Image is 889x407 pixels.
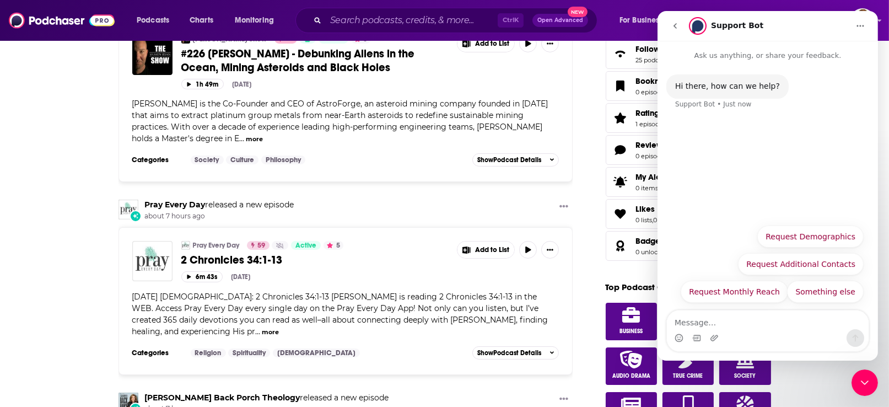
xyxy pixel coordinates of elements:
span: Follows [606,39,771,69]
a: 2 Chronicles 34:1-13 [181,253,449,267]
span: Show Podcast Details [477,349,541,357]
span: Badges [636,236,665,246]
img: Pray Every Day [118,200,138,219]
span: Logged in as leannebush [850,8,875,33]
a: Business [606,303,658,340]
iframe: Intercom live chat [852,369,878,396]
a: #226 [PERSON_NAME] - Debunking Aliens in the Ocean, Mining Asteroids and Black Holes [181,47,449,74]
a: 0 lists [636,216,653,224]
span: Audio Drama [612,373,650,379]
span: Show Podcast Details [477,156,541,164]
span: 59 [257,240,265,251]
span: #226 [PERSON_NAME] - Debunking Aliens in the Ocean, Mining Asteroids and Black Holes [181,47,415,74]
span: Active [295,240,316,251]
a: Reviews [610,142,632,158]
h3: released a new episode [145,393,389,403]
img: 2 Chronicles 34:1-13 [132,241,173,281]
button: more [246,135,263,144]
span: about 7 hours ago [145,212,294,221]
button: Show More Button [555,200,573,213]
div: New Episode [130,210,142,222]
h3: Categories [132,349,182,357]
span: Badges [606,231,771,261]
span: Reviews [606,135,771,165]
a: Follows [636,44,740,54]
img: #226 Matt Gialich - Debunking Aliens in the Ocean, Mining Asteroids and Black Holes [132,35,173,75]
div: Search podcasts, credits, & more... [306,8,608,33]
a: Spirituality [228,349,270,357]
span: Open Advanced [537,18,583,23]
span: 0 items [636,184,670,192]
a: [DEMOGRAPHIC_DATA] [273,349,360,357]
input: Search podcasts, credits, & more... [326,12,498,29]
a: Badges [610,238,632,254]
span: Ctrl K [498,13,524,28]
span: True Crime [674,373,703,379]
a: Likes [610,206,632,222]
a: 25 podcasts [636,56,670,64]
a: Religion [191,349,226,357]
span: Add to List [475,40,509,48]
a: 0 reviews [654,216,682,224]
span: [DATE] [DEMOGRAPHIC_DATA]: 2 Chronicles 34:1-13 [PERSON_NAME] is reading 2 Chronicles 34:1-13 in ... [132,292,548,336]
span: My Alerts [636,172,670,182]
a: Badges [636,236,670,246]
h3: released a new episode [145,200,294,210]
span: Reviews [636,140,667,150]
img: Pray Every Day [181,241,190,250]
a: Culture [226,156,258,164]
a: True Crime [662,347,714,385]
a: Audio Drama [606,347,658,385]
a: Charts [182,12,220,29]
img: User Profile [850,8,875,33]
span: , [653,216,654,224]
span: Charts [190,13,213,28]
a: Pray Every Day [193,241,240,250]
button: Show More Button [541,241,559,259]
button: open menu [227,12,288,29]
span: Podcasts [137,13,169,28]
span: Ratings [636,108,664,118]
button: Show profile menu [850,8,875,33]
div: [DATE] [231,273,251,281]
button: ShowPodcast Details [472,346,559,360]
span: ... [256,326,261,336]
button: 6m 43s [181,271,223,282]
button: 1h 49m [181,79,224,89]
button: Show More Button [555,393,573,406]
a: Top Podcast Categories [606,282,702,292]
a: Ratings [610,110,632,126]
a: 0 unlocked [636,248,670,256]
a: 0 episodes [636,152,668,160]
button: Show More Button [457,242,515,258]
span: Monitoring [235,13,274,28]
span: My Alerts [610,174,632,190]
button: more [262,328,279,337]
a: Philosophy [261,156,305,164]
img: Podchaser - Follow, Share and Rate Podcasts [9,10,115,31]
a: Society [191,156,224,164]
span: New [568,7,588,17]
a: Follows [610,46,632,62]
a: 1 episode [636,120,664,128]
span: Society [734,373,756,379]
span: Bookmarks [606,71,771,101]
a: Active [291,241,321,250]
h3: Categories [132,156,182,164]
button: open menu [612,12,677,29]
button: open menu [129,12,184,29]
